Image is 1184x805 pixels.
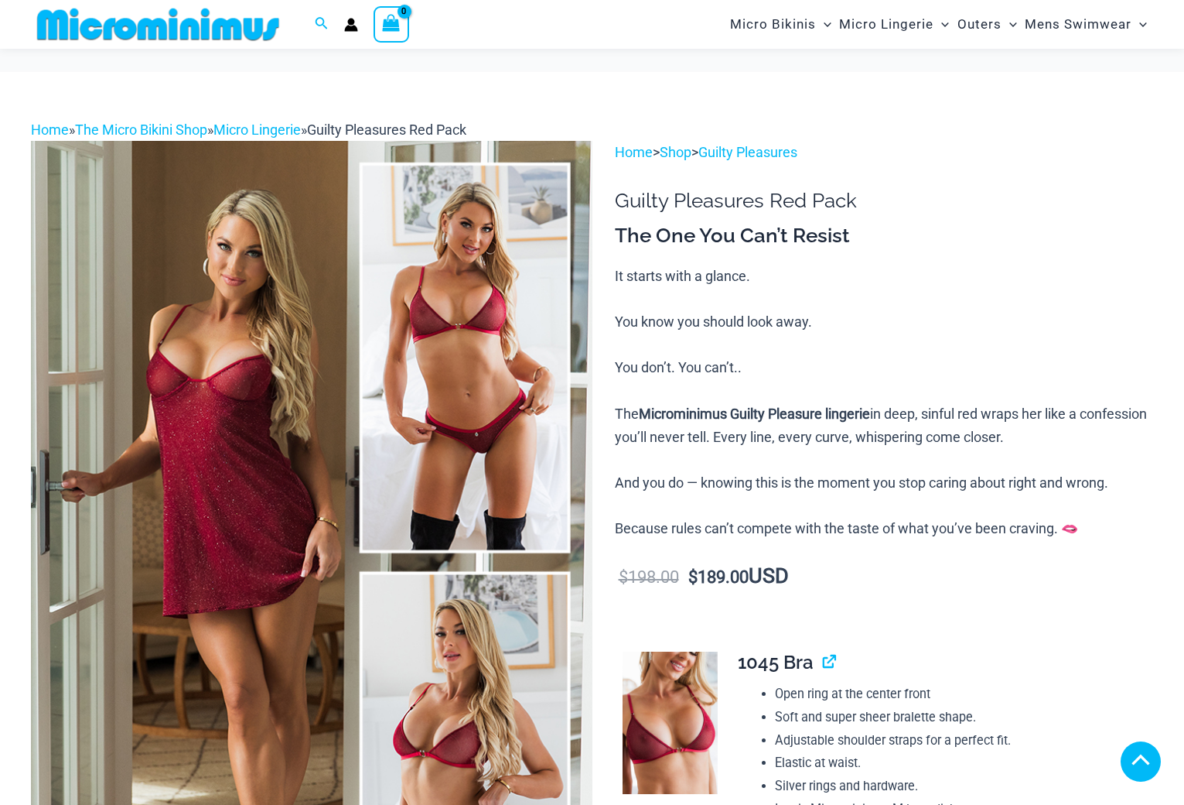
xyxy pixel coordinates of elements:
[615,565,1153,589] p: USD
[738,651,814,673] span: 1045 Bra
[1021,5,1151,44] a: Mens SwimwearMenu ToggleMenu Toggle
[957,5,1001,44] span: Outers
[775,683,1140,706] li: Open ring at the center front
[615,141,1153,164] p: > >
[775,775,1140,798] li: Silver rings and hardware.
[730,5,816,44] span: Micro Bikinis
[307,122,466,138] span: Guilty Pleasures Red Pack
[933,5,949,44] span: Menu Toggle
[775,729,1140,752] li: Adjustable shoulder straps for a perfect fit.
[639,406,870,422] b: Microminimus Guilty Pleasure lingerie
[75,122,207,138] a: The Micro Bikini Shop
[775,752,1140,775] li: Elastic at waist.
[688,567,698,587] span: $
[615,265,1153,540] p: It starts with a glance. You know you should look away. You don’t. You can’t.. The in deep, sinfu...
[835,5,953,44] a: Micro LingerieMenu ToggleMenu Toggle
[619,567,628,587] span: $
[315,15,329,34] a: Search icon link
[615,223,1153,249] h3: The One You Can’t Resist
[688,567,749,587] bdi: 189.00
[344,18,358,32] a: Account icon link
[213,122,301,138] a: Micro Lingerie
[615,144,653,160] a: Home
[374,6,409,42] a: View Shopping Cart, empty
[623,652,718,795] img: Guilty Pleasures Red 1045 Bra
[839,5,933,44] span: Micro Lingerie
[31,7,285,42] img: MM SHOP LOGO FLAT
[1001,5,1017,44] span: Menu Toggle
[726,5,835,44] a: Micro BikinisMenu ToggleMenu Toggle
[954,5,1021,44] a: OutersMenu ToggleMenu Toggle
[615,189,1153,213] h1: Guilty Pleasures Red Pack
[1131,5,1147,44] span: Menu Toggle
[724,2,1153,46] nav: Site Navigation
[1025,5,1131,44] span: Mens Swimwear
[698,144,797,160] a: Guilty Pleasures
[31,122,69,138] a: Home
[619,567,679,587] bdi: 198.00
[660,144,691,160] a: Shop
[31,122,466,138] span: » » »
[775,706,1140,729] li: Soft and super sheer bralette shape.
[816,5,831,44] span: Menu Toggle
